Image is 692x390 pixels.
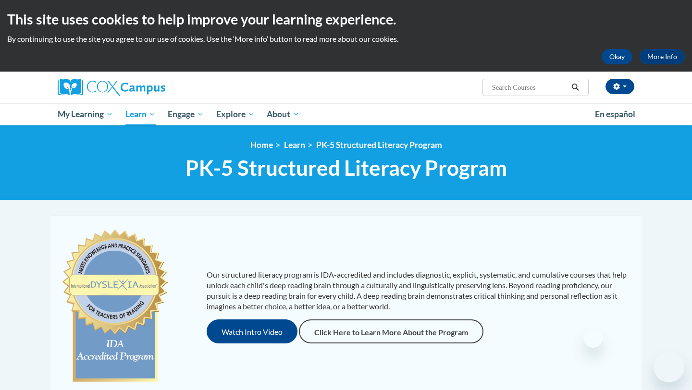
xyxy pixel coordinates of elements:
[58,79,165,96] img: Cox Campus
[125,109,156,120] span: Learn
[250,140,273,150] a: Home
[568,82,582,93] button: Search
[210,103,261,125] a: Explore
[491,82,568,93] input: Search Courses
[216,109,255,120] span: Explore
[43,103,649,125] div: Main menu
[640,49,685,64] a: More Info
[299,319,483,343] a: Click Here to Learn More About the Program
[261,103,306,125] a: About
[267,109,299,120] span: About
[284,140,305,150] a: Learn
[583,329,603,348] iframe: Close message
[595,109,635,119] span: En español
[58,79,240,96] a: Cox Campus
[58,109,113,120] span: My Learning
[654,352,684,382] iframe: Button to launch messaging window
[168,109,204,120] span: Engage
[51,103,119,125] a: My Learning
[316,140,442,150] a: PK-5 Structured Literacy Program
[185,155,507,181] span: PK-5 Structured Literacy Program
[7,34,685,44] p: By continuing to use the site you agree to our use of cookies. Use the ‘More info’ button to read...
[602,49,632,64] button: Okay
[589,104,642,124] a: En español
[60,225,170,388] img: c477cda6-e343-453b-bfce-d6f9e9818e1c.png
[207,319,297,343] button: Watch Intro Video
[7,10,685,29] h2: This site uses cookies to help improve your learning experience.
[119,103,162,125] a: Learn
[605,79,634,94] button: Account Settings
[161,103,210,125] a: Engage
[207,269,632,312] p: Our structured literacy program is IDA-accredited and includes diagnostic, explicit, systematic, ...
